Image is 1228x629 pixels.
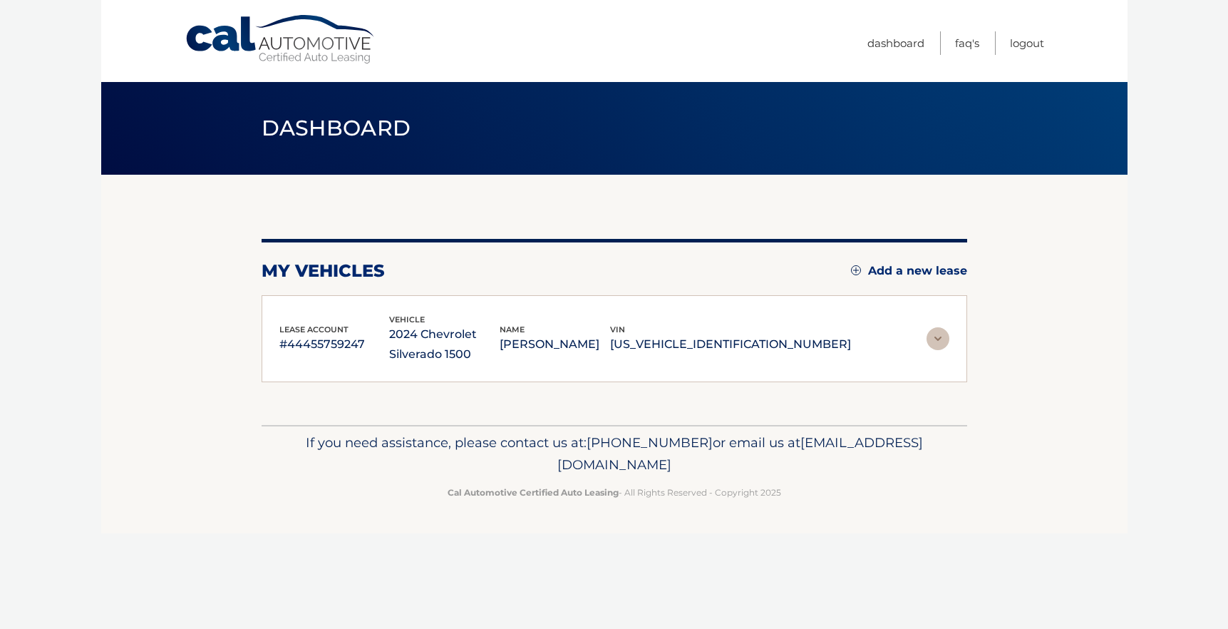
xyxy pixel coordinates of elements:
[610,334,851,354] p: [US_VEHICLE_IDENTIFICATION_NUMBER]
[610,324,625,334] span: vin
[927,327,949,350] img: accordion-rest.svg
[279,324,349,334] span: lease account
[271,431,958,477] p: If you need assistance, please contact us at: or email us at
[448,487,619,498] strong: Cal Automotive Certified Auto Leasing
[389,324,500,364] p: 2024 Chevrolet Silverado 1500
[279,334,390,354] p: #44455759247
[500,334,610,354] p: [PERSON_NAME]
[262,115,411,141] span: Dashboard
[389,314,425,324] span: vehicle
[851,264,967,278] a: Add a new lease
[500,324,525,334] span: name
[867,31,924,55] a: Dashboard
[271,485,958,500] p: - All Rights Reserved - Copyright 2025
[1010,31,1044,55] a: Logout
[185,14,377,65] a: Cal Automotive
[955,31,979,55] a: FAQ's
[851,265,861,275] img: add.svg
[262,260,385,282] h2: my vehicles
[587,434,713,451] span: [PHONE_NUMBER]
